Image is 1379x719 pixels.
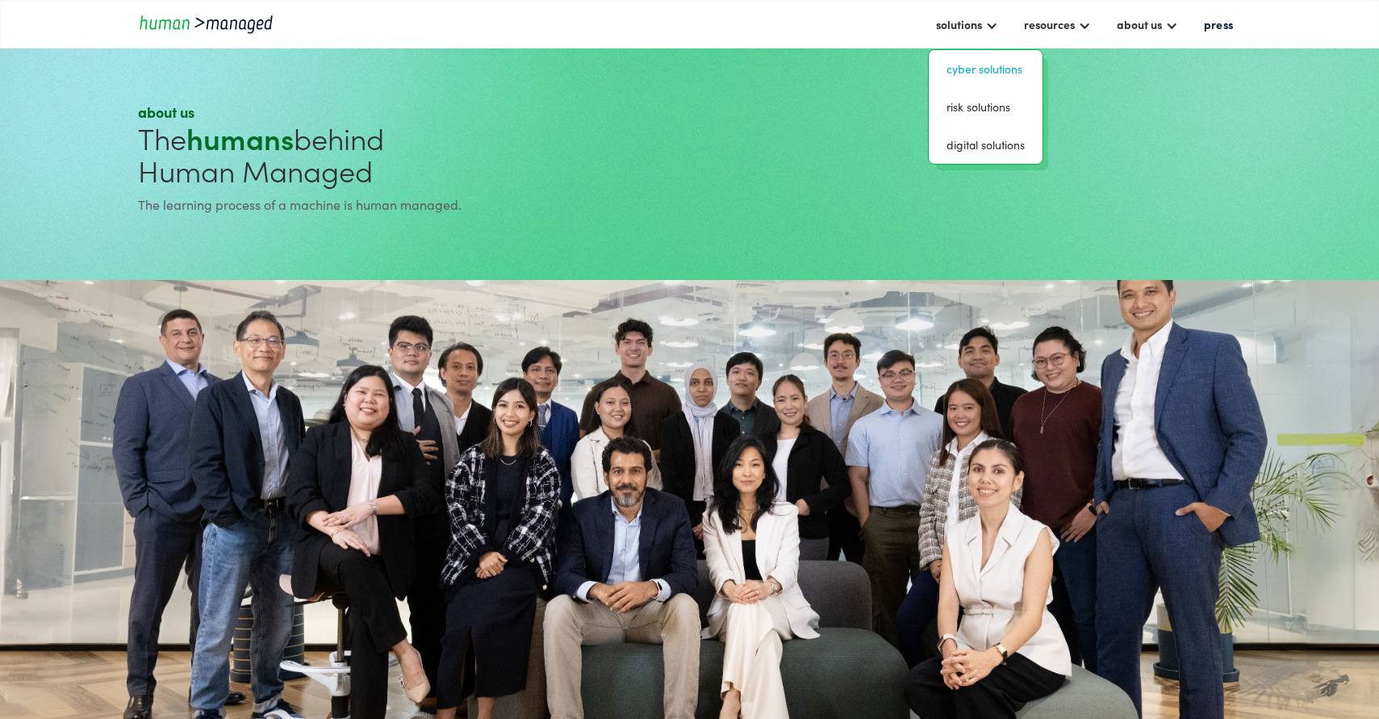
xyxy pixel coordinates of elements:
[935,56,1036,82] a: Cyber solutions
[138,194,683,214] div: The learning process of a machine is human managed.
[1117,15,1162,34] div: about us
[1016,10,1099,38] div: resources
[186,117,294,158] strong: humans
[138,122,683,186] h1: The behind Human Managed
[138,102,683,122] div: about us
[935,94,1036,119] a: risk solutions
[138,13,283,35] a: home
[936,15,982,34] div: solutions
[1024,15,1075,34] div: resources
[928,10,1006,38] div: solutions
[1109,10,1186,38] div: about us
[1196,10,1241,38] a: press
[935,132,1036,157] a: digital solutions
